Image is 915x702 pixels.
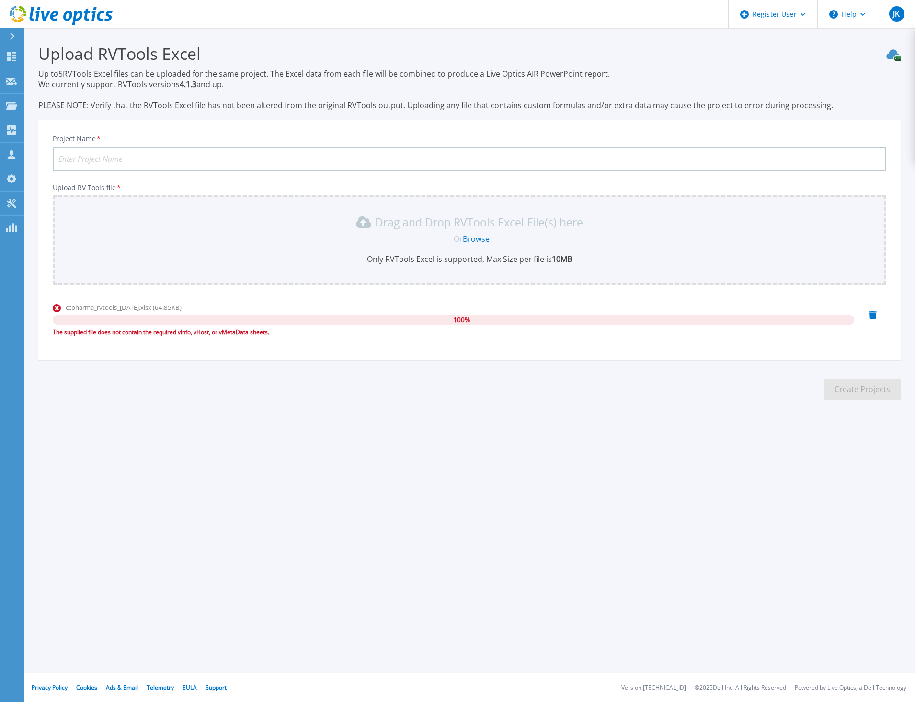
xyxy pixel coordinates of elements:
[53,136,102,142] label: Project Name
[38,43,901,65] h3: Upload RVTools Excel
[206,683,227,691] a: Support
[695,685,786,691] li: © 2025 Dell Inc. All Rights Reserved
[106,683,138,691] a: Ads & Email
[552,254,572,264] b: 10MB
[893,10,900,18] span: JK
[38,68,901,111] p: Up to 5 RVTools Excel files can be uploaded for the same project. The Excel data from each file w...
[375,217,583,227] p: Drag and Drop RVTools Excel File(s) here
[66,303,182,312] span: ccpharma_rvtools_[DATE].xlsx (64.85KB)
[454,234,463,244] span: Or
[180,79,196,90] strong: 4.1.3
[53,328,854,337] div: The supplied file does not contain the required vInfo, vHost, or vMetaData sheets.
[53,184,886,192] p: Upload RV Tools file
[32,683,68,691] a: Privacy Policy
[183,683,197,691] a: EULA
[824,379,901,400] button: Create Projects
[795,685,906,691] li: Powered by Live Optics, a Dell Technology
[76,683,97,691] a: Cookies
[463,234,490,244] a: Browse
[621,685,686,691] li: Version: [TECHNICAL_ID]
[147,683,174,691] a: Telemetry
[58,254,881,264] p: Only RVTools Excel is supported, Max Size per file is
[53,147,886,171] input: Enter Project Name
[58,215,881,264] div: Drag and Drop RVTools Excel File(s) here OrBrowseOnly RVTools Excel is supported, Max Size per fi...
[453,315,470,325] span: 100 %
